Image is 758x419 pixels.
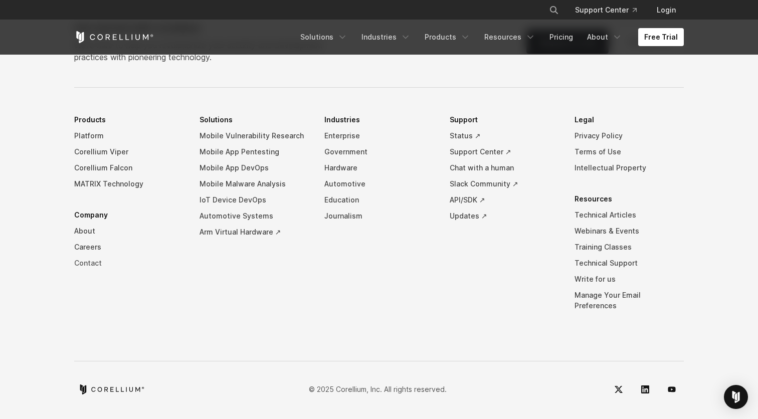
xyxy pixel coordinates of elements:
a: Education [324,192,434,208]
button: Search [545,1,563,19]
a: LinkedIn [633,377,657,401]
a: Contact [74,255,183,271]
a: Mobile Vulnerability Research [200,128,309,144]
a: Write for us [575,271,684,287]
a: Automotive [324,176,434,192]
a: Support Center ↗ [450,144,559,160]
a: Government [324,144,434,160]
a: Mobile App DevOps [200,160,309,176]
a: Corellium Viper [74,144,183,160]
div: Navigation Menu [294,28,684,46]
a: Updates ↗ [450,208,559,224]
a: Resources [478,28,541,46]
div: Navigation Menu [537,1,684,19]
a: Support Center [567,1,645,19]
a: Manage Your Email Preferences [575,287,684,314]
a: MATRIX Technology [74,176,183,192]
a: Terms of Use [575,144,684,160]
a: Technical Support [575,255,684,271]
a: Hardware [324,160,434,176]
a: Enterprise [324,128,434,144]
p: © 2025 Corellium, Inc. All rights reserved. [309,384,447,394]
a: Status ↗ [450,128,559,144]
a: Platform [74,128,183,144]
div: Open Intercom Messenger [724,385,748,409]
a: IoT Device DevOps [200,192,309,208]
a: About [581,28,628,46]
a: YouTube [660,377,684,401]
a: Mobile App Pentesting [200,144,309,160]
a: Solutions [294,28,353,46]
a: Mobile Malware Analysis [200,176,309,192]
a: Corellium Home [74,31,154,43]
a: Technical Articles [575,207,684,223]
a: Products [419,28,476,46]
a: Corellium home [78,384,145,394]
a: Twitter [607,377,631,401]
a: Slack Community ↗ [450,176,559,192]
a: Intellectual Property [575,160,684,176]
a: Careers [74,239,183,255]
a: Chat with a human [450,160,559,176]
a: Journalism [324,208,434,224]
a: API/SDK ↗ [450,192,559,208]
a: Privacy Policy [575,128,684,144]
a: Pricing [543,28,579,46]
a: Corellium Falcon [74,160,183,176]
a: Login [649,1,684,19]
div: Navigation Menu [74,112,684,329]
a: About [74,223,183,239]
a: Webinars & Events [575,223,684,239]
a: Free Trial [638,28,684,46]
a: Industries [355,28,417,46]
a: Automotive Systems [200,208,309,224]
a: Arm Virtual Hardware ↗ [200,224,309,240]
a: Training Classes [575,239,684,255]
